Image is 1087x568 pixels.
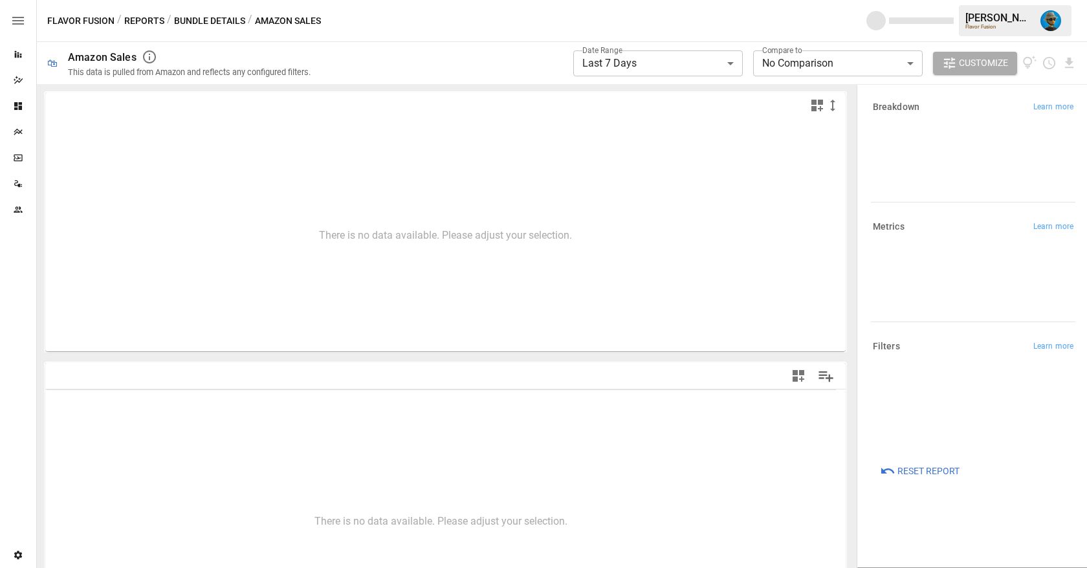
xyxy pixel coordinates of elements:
button: Flavor Fusion [47,13,115,29]
div: / [117,13,122,29]
button: Manage Columns [811,362,840,391]
h6: Breakdown [873,100,919,115]
div: Flavor Fusion [965,24,1033,30]
button: Lance Quejada [1033,3,1069,39]
span: Learn more [1033,221,1073,234]
h6: Filters [873,340,900,354]
div: No Comparison [753,50,923,76]
button: Reports [124,13,164,29]
span: Last 7 Days [582,57,637,69]
span: Reset Report [897,463,960,479]
div: Amazon Sales [68,51,137,63]
img: Lance Quejada [1040,10,1061,31]
button: Reset Report [871,459,969,483]
span: Learn more [1033,340,1073,353]
h6: Metrics [873,220,905,234]
div: / [167,13,171,29]
button: View documentation [1022,52,1037,75]
div: There is no data available. Please adjust your selection. [319,229,572,241]
div: 🛍 [47,57,58,69]
div: / [248,13,252,29]
label: Compare to [762,45,802,56]
div: [PERSON_NAME] [965,12,1033,24]
label: Date Range [582,45,622,56]
span: Learn more [1033,101,1073,114]
p: There is no data available. Please adjust your selection. [314,514,567,529]
button: Bundle Details [174,13,245,29]
div: This data is pulled from Amazon and reflects any configured filters. [68,67,311,77]
button: Download report [1062,56,1077,71]
span: Customize [959,55,1008,71]
button: Customize [933,52,1017,75]
button: Schedule report [1042,56,1057,71]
